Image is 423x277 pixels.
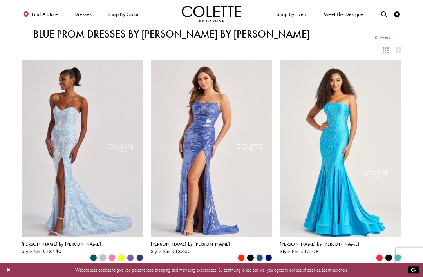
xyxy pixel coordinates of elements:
i: Yellow [118,254,125,261]
span: Dresses [73,6,93,22]
i: Turquoise [394,254,401,261]
button: Submit Dialog [408,266,419,274]
i: Black [385,254,392,261]
div: Colette by Daphne Style No. CL8300 [151,242,230,254]
div: Layout Controls [18,43,405,56]
p: Website uses cookies to give you personalized shopping and marketing experiences. By continuing t... [43,266,380,274]
button: Close Dialog [4,265,13,275]
i: Scarlet [238,254,245,261]
i: Strawberry [376,254,383,261]
a: Visit Colette by Daphne Style No. CL5106 Page [280,60,401,237]
span: Shop by color [108,11,139,17]
div: Colette by Daphne Style No. CL5106 [280,242,359,254]
span: Shop By Event [275,6,309,22]
span: Style No. CL5106 [280,248,319,255]
i: Ice Blue [99,254,107,261]
h1: Blue Prom Dresses by [PERSON_NAME] by [PERSON_NAME] [33,28,310,40]
div: Colette by Daphne Style No. CL8440 [22,242,101,254]
span: Dresses [74,11,92,17]
i: Navy Blue [136,254,143,261]
a: Visit Colette by Daphne Style No. CL8440 Page [22,60,143,237]
a: Visit Colette by Daphne Style No. CL8300 Page [151,60,273,237]
span: [PERSON_NAME] by [PERSON_NAME] [22,241,101,247]
a: Toggle search [380,6,389,22]
i: Sapphire [265,254,272,261]
span: Style No. CL8300 [151,248,191,255]
span: 81 items [374,35,390,40]
span: Shop by color [106,6,140,22]
span: [PERSON_NAME] by [PERSON_NAME] [280,241,359,247]
i: Black [247,254,254,261]
span: Meet the designer [324,11,365,17]
i: Spruce [90,254,97,261]
a: Visit Home Page [182,6,241,22]
i: Cotton Candy [108,254,116,261]
a: here [340,267,347,273]
span: Switch layout to 3 columns [383,47,389,53]
span: Switch layout to 2 columns [396,47,401,53]
i: Violet [127,254,134,261]
a: Meet the designer [322,6,367,22]
i: Ocean Blue [256,254,263,261]
span: Style No. CL8440 [22,248,62,255]
img: Colette by Daphne [182,6,241,22]
a: Find a store [22,6,60,22]
span: [PERSON_NAME] by [PERSON_NAME] [151,241,230,247]
span: Find a store [32,11,58,17]
a: Check Wishlist [392,6,401,22]
span: Shop By Event [277,11,307,17]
